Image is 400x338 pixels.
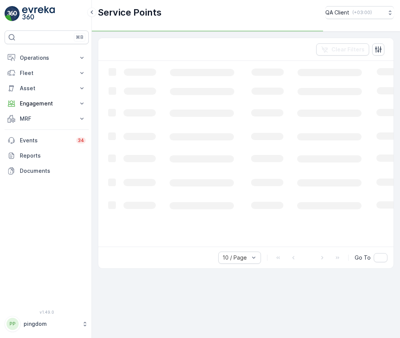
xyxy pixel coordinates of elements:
[98,6,162,19] p: Service Points
[5,65,89,81] button: Fleet
[20,115,74,123] p: MRF
[5,6,20,21] img: logo
[20,100,74,107] p: Engagement
[20,152,86,159] p: Reports
[78,137,84,143] p: 34
[76,34,83,40] p: ⌘B
[355,254,371,261] span: Go To
[20,84,74,92] p: Asset
[325,6,394,19] button: QA Client(+03:00)
[5,148,89,163] a: Reports
[325,9,349,16] p: QA Client
[22,6,55,21] img: logo_light-DOdMpM7g.png
[352,10,372,16] p: ( +03:00 )
[5,111,89,126] button: MRF
[5,310,89,314] span: v 1.49.0
[20,167,86,175] p: Documents
[316,43,369,56] button: Clear Filters
[5,163,89,179] a: Documents
[20,137,72,144] p: Events
[331,46,365,53] p: Clear Filters
[6,318,19,330] div: PP
[20,54,74,62] p: Operations
[5,50,89,65] button: Operations
[5,81,89,96] button: Asset
[24,320,78,328] p: pingdom
[5,96,89,111] button: Engagement
[5,316,89,332] button: PPpingdom
[5,133,89,148] a: Events34
[20,69,74,77] p: Fleet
